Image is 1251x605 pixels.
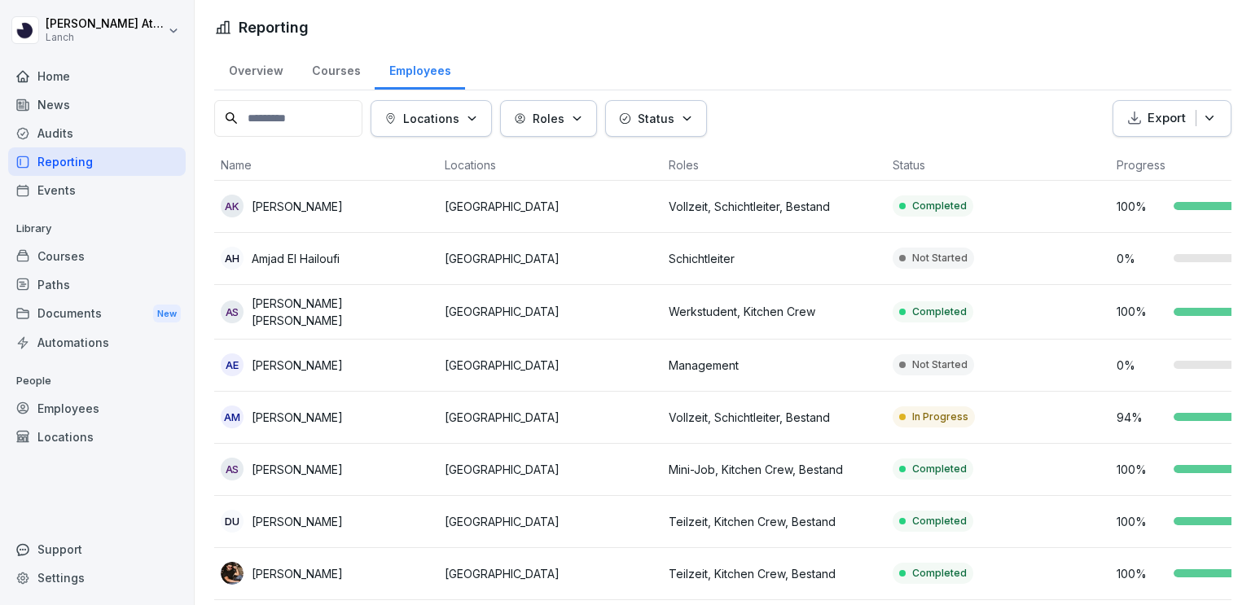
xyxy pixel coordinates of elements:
p: [GEOGRAPHIC_DATA] [445,409,656,426]
p: [GEOGRAPHIC_DATA] [445,357,656,374]
p: [GEOGRAPHIC_DATA] [445,461,656,478]
p: [PERSON_NAME] [252,409,343,426]
a: Settings [8,563,186,592]
p: Lanch [46,32,165,43]
p: Completed [912,305,967,319]
a: Reporting [8,147,186,176]
p: [PERSON_NAME] [252,513,343,530]
h1: Reporting [239,16,309,38]
p: 94 % [1117,409,1165,426]
a: Overview [214,48,297,90]
p: [PERSON_NAME] [252,198,343,215]
p: 100 % [1117,513,1165,530]
p: [PERSON_NAME] [252,461,343,478]
p: Not Started [912,357,968,372]
div: AM [221,406,244,428]
p: Not Started [912,251,968,265]
button: Status [605,100,707,137]
p: Locations [403,110,459,127]
p: Completed [912,514,967,528]
div: AS [221,300,244,323]
p: Library [8,216,186,242]
a: Audits [8,119,186,147]
th: Name [214,150,438,181]
img: wjuly971i0y3uqkheb71wqyq.png [221,562,244,585]
p: Completed [912,199,967,213]
p: 100 % [1117,303,1165,320]
p: Completed [912,566,967,581]
div: AS [221,458,244,480]
button: Roles [500,100,597,137]
button: Locations [371,100,492,137]
p: [PERSON_NAME] [PERSON_NAME] [252,295,432,329]
div: DU [221,510,244,533]
p: [PERSON_NAME] [252,565,343,582]
a: Courses [8,242,186,270]
a: Paths [8,270,186,299]
p: People [8,368,186,394]
p: Amjad El Hailoufi [252,250,340,267]
p: [PERSON_NAME] [252,357,343,374]
p: 0 % [1117,357,1165,374]
p: [GEOGRAPHIC_DATA] [445,565,656,582]
th: Roles [662,150,886,181]
a: Home [8,62,186,90]
p: Schichtleiter [669,250,880,267]
p: Teilzeit, Kitchen Crew, Bestand [669,513,880,530]
p: In Progress [912,410,968,424]
p: [GEOGRAPHIC_DATA] [445,513,656,530]
div: Support [8,535,186,563]
p: [GEOGRAPHIC_DATA] [445,198,656,215]
a: Automations [8,328,186,357]
div: AK [221,195,244,217]
th: Locations [438,150,662,181]
p: Mini-Job, Kitchen Crew, Bestand [669,461,880,478]
div: Documents [8,299,186,329]
p: Roles [533,110,564,127]
a: Courses [297,48,375,90]
p: 100 % [1117,461,1165,478]
p: [PERSON_NAME] Attaoui [46,17,165,31]
th: Status [886,150,1110,181]
a: Events [8,176,186,204]
div: New [153,305,181,323]
p: 100 % [1117,198,1165,215]
a: Locations [8,423,186,451]
a: DocumentsNew [8,299,186,329]
a: Employees [375,48,465,90]
p: Vollzeit, Schichtleiter, Bestand [669,409,880,426]
p: [GEOGRAPHIC_DATA] [445,303,656,320]
p: Vollzeit, Schichtleiter, Bestand [669,198,880,215]
p: Werkstudent, Kitchen Crew [669,303,880,320]
a: Employees [8,394,186,423]
p: Status [638,110,674,127]
p: 100 % [1117,565,1165,582]
p: Teilzeit, Kitchen Crew, Bestand [669,565,880,582]
p: Export [1148,109,1186,128]
div: AE [221,353,244,376]
a: News [8,90,186,119]
p: [GEOGRAPHIC_DATA] [445,250,656,267]
div: AH [221,247,244,270]
button: Export [1113,100,1231,137]
p: 0 % [1117,250,1165,267]
p: Management [669,357,880,374]
p: Completed [912,462,967,476]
